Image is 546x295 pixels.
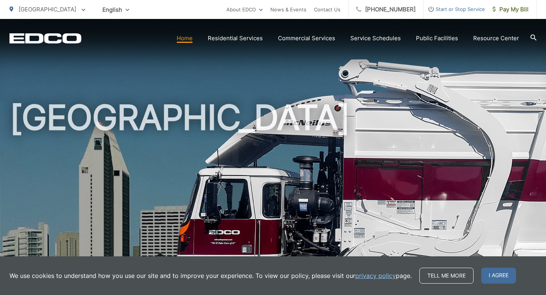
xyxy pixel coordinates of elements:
[97,3,135,16] span: English
[278,34,335,43] a: Commercial Services
[270,5,306,14] a: News & Events
[19,6,76,13] span: [GEOGRAPHIC_DATA]
[314,5,340,14] a: Contact Us
[208,34,263,43] a: Residential Services
[350,34,401,43] a: Service Schedules
[177,34,193,43] a: Home
[419,268,474,284] a: Tell me more
[226,5,263,14] a: About EDCO
[481,268,516,284] span: I agree
[416,34,458,43] a: Public Facilities
[9,271,412,280] p: We use cookies to understand how you use our site and to improve your experience. To view our pol...
[473,34,519,43] a: Resource Center
[9,33,82,44] a: EDCD logo. Return to the homepage.
[493,5,529,14] span: Pay My Bill
[355,271,396,280] a: privacy policy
